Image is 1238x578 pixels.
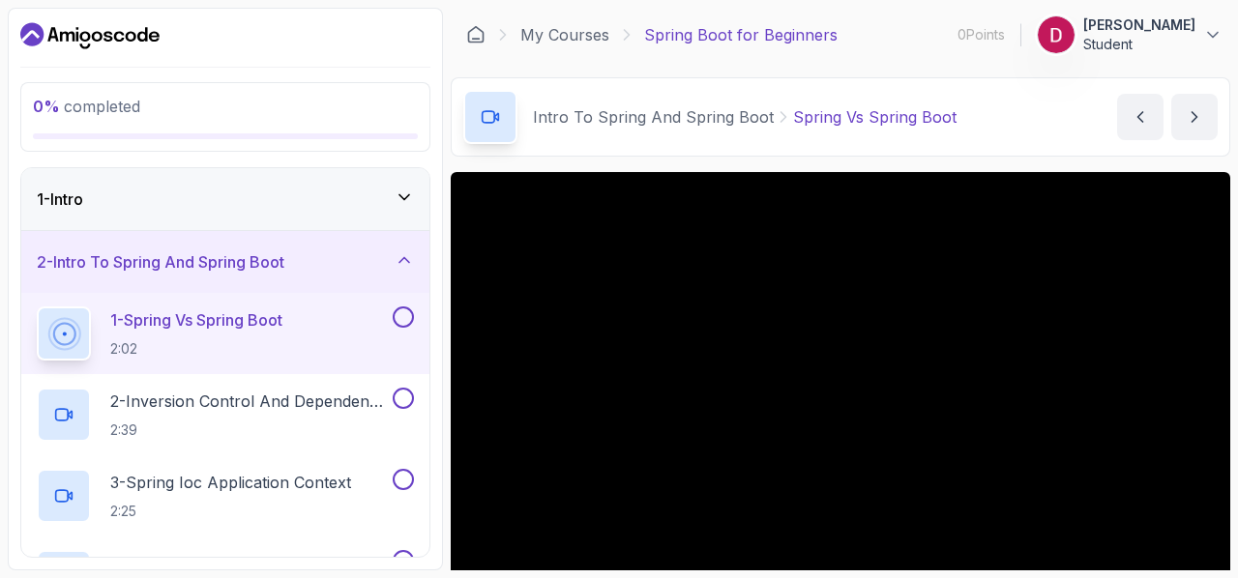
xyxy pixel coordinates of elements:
[644,23,838,46] p: Spring Boot for Beginners
[33,97,140,116] span: completed
[110,390,389,413] p: 2 - Inversion Control And Dependency Injection
[1117,94,1164,140] button: previous content
[37,469,414,523] button: 3-Spring Ioc Application Context2:25
[1038,16,1075,53] img: user profile image
[110,471,351,494] p: 3 - Spring Ioc Application Context
[793,105,957,129] p: Spring Vs Spring Boot
[1118,457,1238,549] iframe: chat widget
[33,97,60,116] span: 0 %
[37,388,414,442] button: 2-Inversion Control And Dependency Injection2:39
[110,339,282,359] p: 2:02
[110,502,351,521] p: 2:25
[533,105,774,129] p: Intro To Spring And Spring Boot
[1083,35,1195,54] p: Student
[21,231,429,293] button: 2-Intro To Spring And Spring Boot
[37,250,284,274] h3: 2 - Intro To Spring And Spring Boot
[520,23,609,46] a: My Courses
[37,188,83,211] h3: 1 - Intro
[21,168,429,230] button: 1-Intro
[1083,15,1195,35] p: [PERSON_NAME]
[466,25,486,44] a: Dashboard
[20,20,160,51] a: Dashboard
[110,552,173,575] p: 4 - Beans
[1171,94,1218,140] button: next content
[110,308,282,332] p: 1 - Spring Vs Spring Boot
[958,25,1005,44] p: 0 Points
[110,420,389,440] p: 2:39
[37,306,414,361] button: 1-Spring Vs Spring Boot2:02
[1037,15,1223,54] button: user profile image[PERSON_NAME]Student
